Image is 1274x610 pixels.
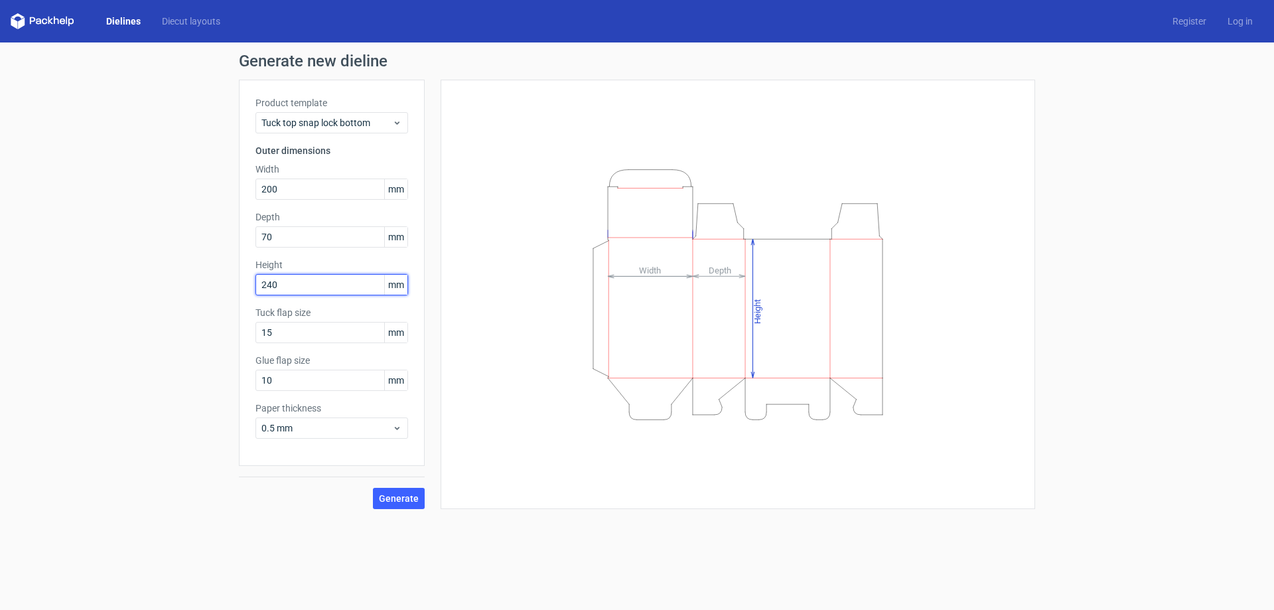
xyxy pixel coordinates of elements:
[1217,15,1263,28] a: Log in
[255,354,408,367] label: Glue flap size
[255,96,408,110] label: Product template
[255,210,408,224] label: Depth
[639,265,661,275] tspan: Width
[709,265,731,275] tspan: Depth
[239,53,1035,69] h1: Generate new dieline
[1162,15,1217,28] a: Register
[384,275,407,295] span: mm
[255,258,408,271] label: Height
[255,163,408,176] label: Width
[384,323,407,343] span: mm
[261,421,392,435] span: 0.5 mm
[261,116,392,129] span: Tuck top snap lock bottom
[255,402,408,415] label: Paper thickness
[255,306,408,319] label: Tuck flap size
[255,144,408,157] h3: Outer dimensions
[384,227,407,247] span: mm
[384,179,407,199] span: mm
[384,370,407,390] span: mm
[96,15,151,28] a: Dielines
[752,299,762,323] tspan: Height
[151,15,231,28] a: Diecut layouts
[379,494,419,503] span: Generate
[373,488,425,509] button: Generate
